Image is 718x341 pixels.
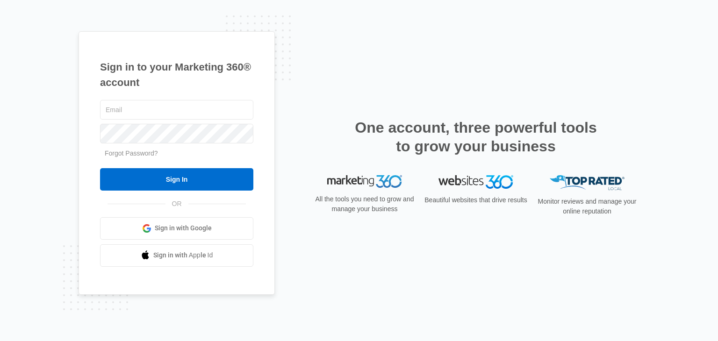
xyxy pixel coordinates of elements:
a: Forgot Password? [105,149,158,157]
p: Monitor reviews and manage your online reputation [535,197,639,216]
p: Beautiful websites that drive results [424,195,528,205]
img: Top Rated Local [550,175,625,191]
input: Email [100,100,253,120]
p: All the tools you need to grow and manage your business [312,194,417,214]
span: Sign in with Google [155,223,212,233]
img: Marketing 360 [327,175,402,188]
span: Sign in with Apple Id [153,250,213,260]
span: OR [165,199,188,209]
a: Sign in with Google [100,217,253,240]
h1: Sign in to your Marketing 360® account [100,59,253,90]
input: Sign In [100,168,253,191]
h2: One account, three powerful tools to grow your business [352,118,600,156]
img: Websites 360 [438,175,513,189]
a: Sign in with Apple Id [100,244,253,267]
